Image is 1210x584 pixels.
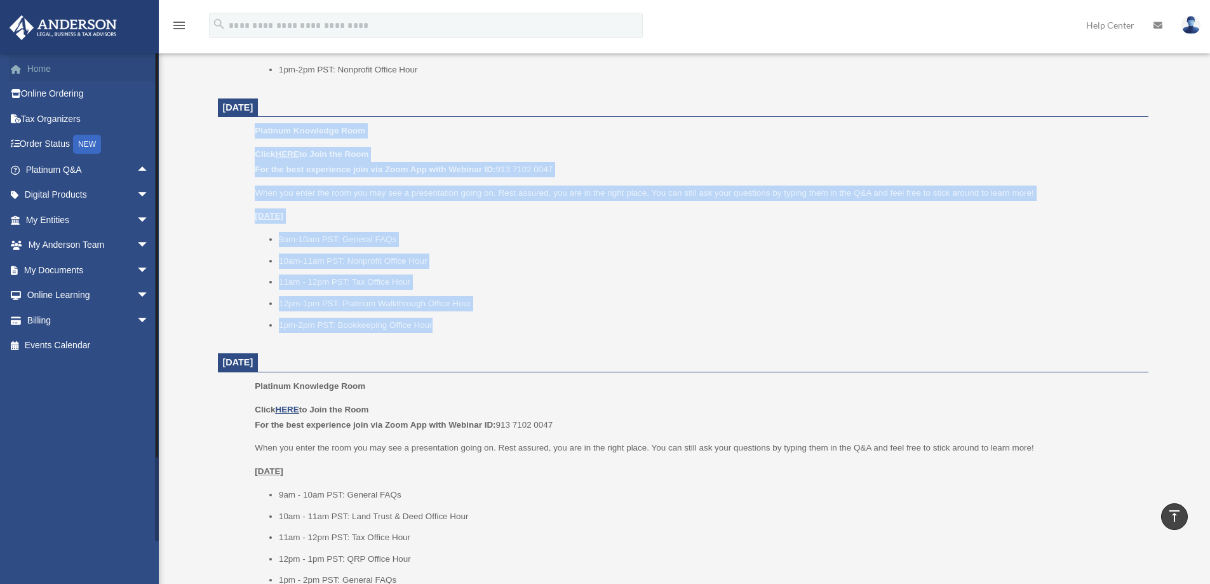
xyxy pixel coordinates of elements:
[255,186,1139,201] p: When you enter the room you may see a presentation going on. Rest assured, you are in the right p...
[137,182,162,208] span: arrow_drop_down
[279,254,1139,269] li: 10am-11am PST: Nonprofit Office Hour
[1181,16,1200,34] img: User Pic
[137,283,162,309] span: arrow_drop_down
[73,135,101,154] div: NEW
[279,552,1139,567] li: 12pm - 1pm PST: QRP Office Hour
[9,157,168,182] a: Platinum Q&Aarrow_drop_up
[255,420,495,430] b: For the best experience join via Zoom App with Webinar ID:
[255,405,368,414] b: Click to Join the Room
[9,106,168,132] a: Tax Organizers
[137,207,162,233] span: arrow_drop_down
[279,296,1139,311] li: 12pm-1pm PST: Platinum Walkthrough Office Hour
[9,257,168,283] a: My Documentsarrow_drop_down
[137,157,162,183] span: arrow_drop_up
[255,147,1139,177] p: 913 7102 0047
[279,487,1139,503] li: 9am - 10am PST: General FAQs
[255,165,495,174] b: For the best experience join via Zoom App with Webinar ID:
[9,182,168,208] a: Digital Productsarrow_drop_down
[255,126,365,135] span: Platinum Knowledge Room
[9,283,168,308] a: Online Learningarrow_drop_down
[9,233,168,258] a: My Anderson Teamarrow_drop_down
[137,257,162,283] span: arrow_drop_down
[9,308,168,333] a: Billingarrow_drop_down
[6,15,121,40] img: Anderson Advisors Platinum Portal
[9,132,168,158] a: Order StatusNEW
[9,81,168,107] a: Online Ordering
[279,275,1139,290] li: 11am - 12pm PST: Tax Office Hour
[255,149,368,159] b: Click to Join the Room
[279,509,1139,524] li: 10am - 11am PST: Land Trust & Deed Office Hour
[279,318,1139,333] li: 1pm-2pm PST: Bookkeeping Office Hour
[279,62,1139,78] li: 1pm-2pm PST: Nonprofit Office Hour
[137,233,162,259] span: arrow_drop_down
[255,402,1139,432] p: 913 7102 0047
[255,440,1139,456] p: When you enter the room you may see a presentation going on. Rest assured, you are in the right p...
[279,530,1139,545] li: 11am - 12pm PST: Tax Office Hour
[255,211,283,221] u: [DATE]
[137,308,162,334] span: arrow_drop_down
[223,357,253,367] span: [DATE]
[1161,503,1188,530] a: vertical_align_top
[1167,508,1182,524] i: vertical_align_top
[255,381,365,391] span: Platinum Knowledge Room
[171,18,187,33] i: menu
[279,232,1139,247] li: 9am-10am PST: General FAQs
[9,333,168,358] a: Events Calendar
[255,466,283,476] u: [DATE]
[212,17,226,31] i: search
[275,149,299,159] a: HERE
[223,102,253,112] span: [DATE]
[9,56,168,81] a: Home
[171,22,187,33] a: menu
[9,207,168,233] a: My Entitiesarrow_drop_down
[275,405,299,414] a: HERE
